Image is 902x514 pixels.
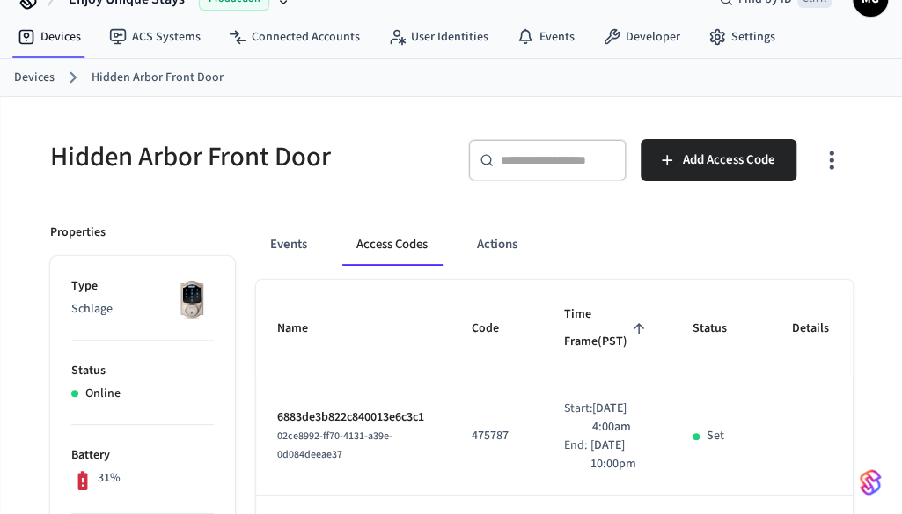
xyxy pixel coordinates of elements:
a: Settings [694,21,789,53]
h5: Hidden Arbor Front Door [50,139,441,175]
a: Connected Accounts [215,21,374,53]
a: ACS Systems [95,21,215,53]
div: Start: [564,400,592,437]
p: Properties [50,224,106,242]
p: Schlage [71,300,214,319]
button: Events [256,224,321,266]
span: Name [277,315,331,342]
span: Add Access Code [683,149,775,172]
p: 475787 [472,427,522,445]
span: 02ce8992-ff70-4131-a39e-0d084deeae37 [277,429,392,462]
p: Battery [71,446,214,465]
span: Status [693,315,750,342]
img: SeamLogoGradient.69752ec5.svg [860,468,881,496]
button: Actions [463,224,532,266]
a: Devices [14,69,55,87]
p: [DATE] 10:00pm [590,437,650,474]
span: Time Frame(PST) [564,301,650,356]
div: ant example [256,224,853,266]
p: 31% [98,469,121,488]
p: 6883de3b822c840013e6c3c1 [277,408,429,427]
a: Events [502,21,589,53]
button: Access Codes [342,224,442,266]
p: Online [85,385,121,403]
a: Hidden Arbor Front Door [92,69,224,87]
p: Status [71,362,214,380]
img: Schlage Sense Smart Deadbolt with Camelot Trim, Front [170,277,214,321]
a: Devices [4,21,95,53]
span: Details [792,315,852,342]
span: Code [472,315,522,342]
p: Set [707,427,724,445]
a: Developer [589,21,694,53]
p: Type [71,277,214,296]
p: [DATE] 4:00am [592,400,650,437]
button: Add Access Code [641,139,796,181]
a: User Identities [374,21,502,53]
div: End: [564,437,590,474]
